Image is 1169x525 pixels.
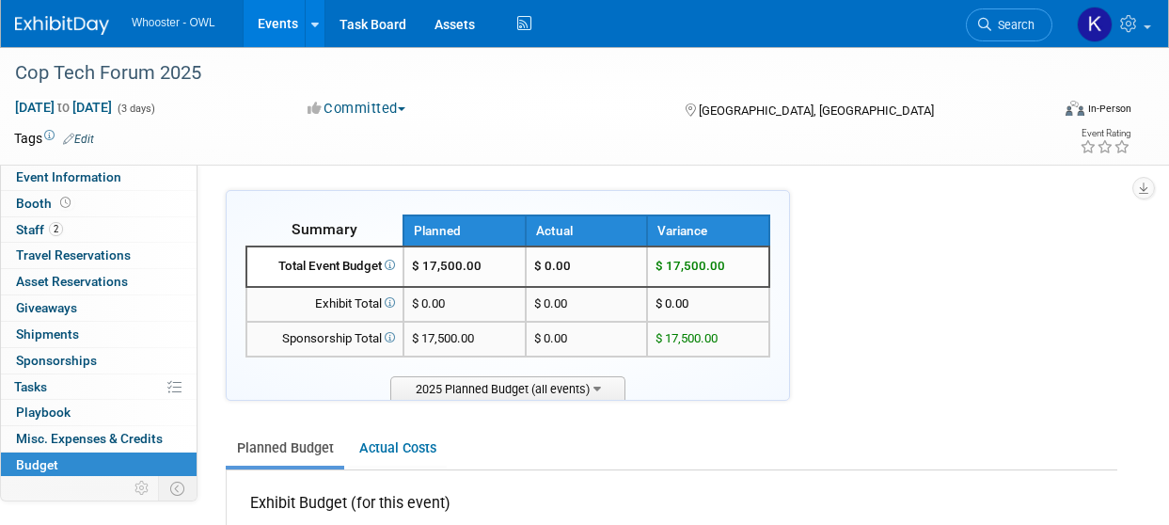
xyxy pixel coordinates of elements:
[1,191,197,216] a: Booth
[116,103,155,115] span: (3 days)
[16,300,77,315] span: Giveaways
[1,243,197,268] a: Travel Reservations
[1,400,197,425] a: Playbook
[255,258,395,276] div: Total Event Budget
[8,56,1036,90] div: Cop Tech Forum 2025
[1,165,197,190] a: Event Information
[1,217,197,243] a: Staff2
[16,405,71,420] span: Playbook
[16,274,128,289] span: Asset Reservations
[969,98,1131,126] div: Event Format
[1,348,197,374] a: Sponsorships
[390,376,625,400] span: 2025 Planned Budget (all events)
[16,247,131,262] span: Travel Reservations
[255,295,395,313] div: Exhibit Total
[126,476,159,501] td: Personalize Event Tab Strip
[656,296,688,310] span: $ 0.00
[991,18,1035,32] span: Search
[1,295,197,321] a: Giveaways
[16,353,97,368] span: Sponsorships
[132,16,215,29] span: Whooster - OWL
[403,215,526,247] th: Planned
[1,453,197,478] a: Budget
[699,103,934,118] span: [GEOGRAPHIC_DATA], [GEOGRAPHIC_DATA]
[250,493,598,524] div: Exhibit Budget (for this event)
[656,331,718,345] span: $ 17,500.00
[1080,129,1130,138] div: Event Rating
[656,259,725,273] span: $ 17,500.00
[1,374,197,400] a: Tasks
[16,431,163,446] span: Misc. Expenses & Credits
[49,222,63,236] span: 2
[412,259,482,273] span: $ 17,500.00
[63,133,94,146] a: Edit
[226,431,344,466] a: Planned Budget
[16,326,79,342] span: Shipments
[1,322,197,347] a: Shipments
[16,457,58,472] span: Budget
[1066,101,1084,116] img: Format-Inperson.png
[301,99,413,119] button: Committed
[292,220,357,238] span: Summary
[14,129,94,148] td: Tags
[348,431,447,466] a: Actual Costs
[412,296,445,310] span: $ 0.00
[55,100,72,115] span: to
[16,222,63,237] span: Staff
[1077,7,1113,42] img: Kamila Castaneda
[966,8,1052,41] a: Search
[14,379,47,394] span: Tasks
[647,215,769,247] th: Variance
[1,269,197,294] a: Asset Reservations
[16,169,121,184] span: Event Information
[526,247,648,287] td: $ 0.00
[16,196,74,211] span: Booth
[159,476,197,501] td: Toggle Event Tabs
[1,426,197,452] a: Misc. Expenses & Credits
[526,322,648,357] td: $ 0.00
[255,330,395,348] div: Sponsorship Total
[14,99,113,116] span: [DATE] [DATE]
[526,287,648,322] td: $ 0.00
[1087,102,1131,116] div: In-Person
[56,196,74,210] span: Booth not reserved yet
[15,16,109,35] img: ExhibitDay
[412,331,474,345] span: $ 17,500.00
[526,215,648,247] th: Actual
